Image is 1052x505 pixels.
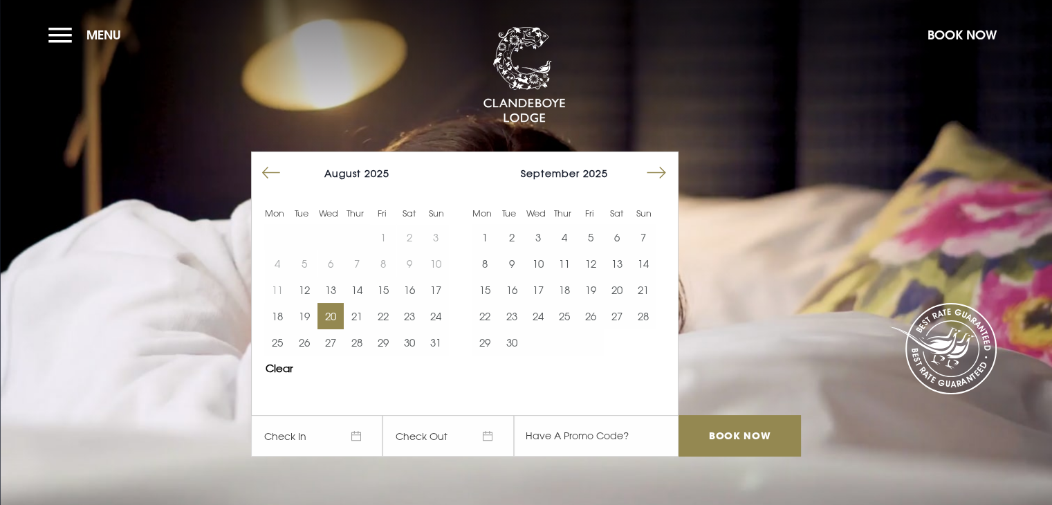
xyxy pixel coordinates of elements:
td: Choose Tuesday, September 2, 2025 as your start date. [498,224,524,250]
button: 16 [396,277,423,303]
button: Book Now [921,20,1004,50]
button: 3 [525,224,551,250]
button: 27 [317,329,344,356]
td: Choose Tuesday, September 9, 2025 as your start date. [498,250,524,277]
button: 23 [396,303,423,329]
td: Choose Tuesday, August 26, 2025 as your start date. [290,329,317,356]
button: 12 [578,250,604,277]
button: 21 [630,277,656,303]
button: 15 [472,277,498,303]
button: 31 [423,329,449,356]
td: Choose Saturday, September 6, 2025 as your start date. [604,224,630,250]
button: 26 [290,329,317,356]
input: Have A Promo Code? [514,415,679,457]
button: 17 [525,277,551,303]
td: Choose Wednesday, August 27, 2025 as your start date. [317,329,344,356]
button: 24 [525,303,551,329]
td: Choose Saturday, September 27, 2025 as your start date. [604,303,630,329]
button: 16 [498,277,524,303]
td: Choose Friday, September 19, 2025 as your start date. [578,277,604,303]
button: 15 [370,277,396,303]
td: Choose Sunday, September 14, 2025 as your start date. [630,250,656,277]
button: 19 [290,303,317,329]
button: 8 [472,250,498,277]
td: Choose Monday, September 1, 2025 as your start date. [472,224,498,250]
button: 28 [344,329,370,356]
button: 20 [604,277,630,303]
td: Choose Tuesday, August 19, 2025 as your start date. [290,303,317,329]
button: 6 [604,224,630,250]
td: Choose Friday, September 12, 2025 as your start date. [578,250,604,277]
span: August [324,167,361,179]
button: 25 [551,303,578,329]
td: Choose Tuesday, September 30, 2025 as your start date. [498,329,524,356]
td: Choose Sunday, August 17, 2025 as your start date. [423,277,449,303]
span: Check In [251,415,382,457]
td: Choose Sunday, August 31, 2025 as your start date. [423,329,449,356]
span: 2025 [364,167,389,179]
button: 17 [423,277,449,303]
td: Choose Saturday, September 13, 2025 as your start date. [604,250,630,277]
td: Choose Thursday, September 18, 2025 as your start date. [551,277,578,303]
button: Move backward to switch to the previous month. [258,160,284,186]
button: 19 [578,277,604,303]
button: 22 [370,303,396,329]
button: Clear [266,363,293,374]
td: Choose Monday, September 8, 2025 as your start date. [472,250,498,277]
button: 29 [370,329,396,356]
button: 24 [423,303,449,329]
button: 11 [551,250,578,277]
button: 13 [604,250,630,277]
td: Choose Monday, September 29, 2025 as your start date. [472,329,498,356]
td: Choose Wednesday, August 20, 2025 as your start date. [317,303,344,329]
button: 1 [472,224,498,250]
td: Choose Sunday, September 28, 2025 as your start date. [630,303,656,329]
button: 30 [396,329,423,356]
td: Choose Thursday, August 14, 2025 as your start date. [344,277,370,303]
button: 21 [344,303,370,329]
button: 25 [264,329,290,356]
td: Choose Friday, September 5, 2025 as your start date. [578,224,604,250]
td: Choose Tuesday, September 23, 2025 as your start date. [498,303,524,329]
td: Choose Sunday, September 21, 2025 as your start date. [630,277,656,303]
button: 7 [630,224,656,250]
td: Choose Wednesday, September 17, 2025 as your start date. [525,277,551,303]
button: 18 [551,277,578,303]
td: Choose Sunday, September 7, 2025 as your start date. [630,224,656,250]
button: 30 [498,329,524,356]
td: Choose Monday, August 25, 2025 as your start date. [264,329,290,356]
td: Choose Friday, September 26, 2025 as your start date. [578,303,604,329]
span: September [521,167,580,179]
button: 26 [578,303,604,329]
button: 18 [264,303,290,329]
td: Choose Saturday, August 16, 2025 as your start date. [396,277,423,303]
td: Choose Monday, September 15, 2025 as your start date. [472,277,498,303]
td: Choose Wednesday, September 24, 2025 as your start date. [525,303,551,329]
span: 2025 [583,167,608,179]
button: 13 [317,277,344,303]
button: 22 [472,303,498,329]
button: 23 [498,303,524,329]
td: Choose Friday, August 29, 2025 as your start date. [370,329,396,356]
button: 5 [578,224,604,250]
td: Choose Friday, August 15, 2025 as your start date. [370,277,396,303]
button: 12 [290,277,317,303]
button: 14 [344,277,370,303]
td: Choose Tuesday, September 16, 2025 as your start date. [498,277,524,303]
td: Choose Thursday, August 21, 2025 as your start date. [344,303,370,329]
span: Menu [86,27,121,43]
button: Move forward to switch to the next month. [643,160,670,186]
td: Choose Wednesday, September 3, 2025 as your start date. [525,224,551,250]
button: 29 [472,329,498,356]
button: 10 [525,250,551,277]
td: Choose Friday, August 22, 2025 as your start date. [370,303,396,329]
td: Choose Thursday, September 4, 2025 as your start date. [551,224,578,250]
td: Choose Saturday, August 30, 2025 as your start date. [396,329,423,356]
td: Choose Sunday, August 24, 2025 as your start date. [423,303,449,329]
button: Menu [48,20,128,50]
td: Choose Monday, September 22, 2025 as your start date. [472,303,498,329]
button: 9 [498,250,524,277]
td: Choose Monday, August 18, 2025 as your start date. [264,303,290,329]
td: Choose Tuesday, August 12, 2025 as your start date. [290,277,317,303]
button: 28 [630,303,656,329]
